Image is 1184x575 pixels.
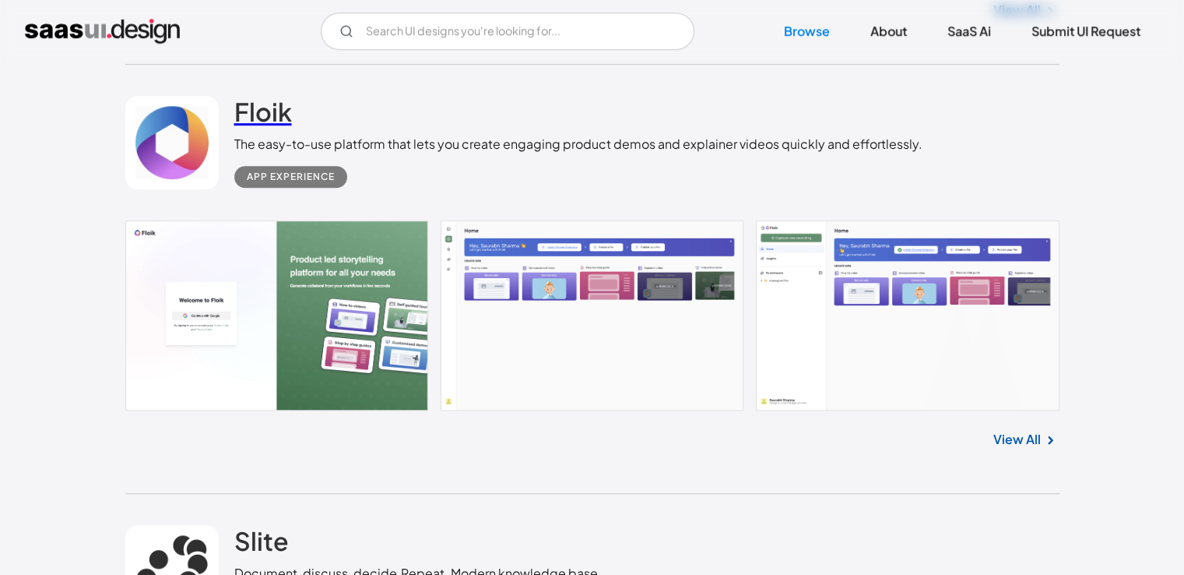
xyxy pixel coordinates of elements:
[234,96,292,135] a: Floik
[234,135,922,153] div: The easy-to-use platform that lets you create engaging product demos and explainer videos quickly...
[321,12,694,50] input: Search UI designs you're looking for...
[1013,14,1159,48] a: Submit UI Request
[929,14,1010,48] a: SaaS Ai
[993,430,1041,449] a: View All
[234,525,289,556] h2: Slite
[247,168,335,186] div: App Experience
[25,19,180,44] a: home
[234,525,289,564] a: Slite
[852,14,926,48] a: About
[765,14,848,48] a: Browse
[321,12,694,50] form: Email Form
[234,96,292,127] h2: Floik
